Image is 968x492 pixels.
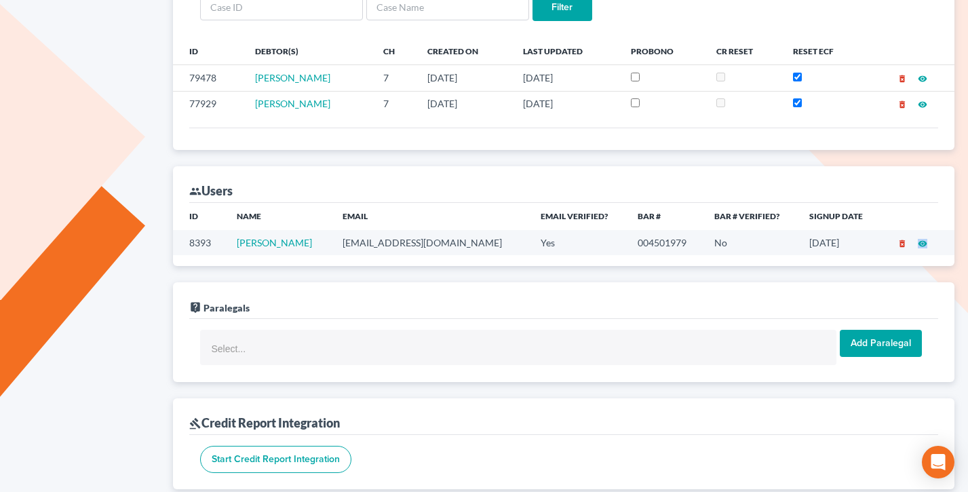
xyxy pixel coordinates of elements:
i: group [189,185,201,197]
th: Email [332,203,529,230]
th: Bar # Verified? [703,203,798,230]
th: Bar # [627,203,704,230]
a: [PERSON_NAME] [255,72,330,83]
i: delete_forever [897,74,907,83]
a: visibility [918,98,927,109]
input: Start Credit Report Integration [200,446,351,473]
td: No [703,230,798,255]
i: visibility [918,74,927,83]
th: CR Reset [705,37,783,64]
th: Signup Date [798,203,880,230]
th: ProBono [620,37,705,64]
th: Name [226,203,332,230]
i: gavel [189,417,201,430]
th: ID [173,203,227,230]
td: [DATE] [417,65,512,91]
span: Paralegals [204,302,250,314]
div: Credit Report Integration [189,415,340,431]
i: delete_forever [897,239,907,248]
th: Created On [417,37,512,64]
th: Ch [372,37,417,64]
div: Open Intercom Messenger [922,446,954,478]
td: [EMAIL_ADDRESS][DOMAIN_NAME] [332,230,529,255]
i: live_help [189,301,201,314]
a: visibility [918,237,927,248]
th: Last Updated [512,37,620,64]
a: [PERSON_NAME] [237,237,312,248]
input: Add Paralegal [840,330,922,357]
td: 7 [372,91,417,117]
td: 77929 [173,91,245,117]
th: Reset ECF [782,37,865,64]
a: [PERSON_NAME] [255,98,330,109]
td: 79478 [173,65,245,91]
td: 004501979 [627,230,704,255]
td: [DATE] [798,230,880,255]
td: 7 [372,65,417,91]
div: Users [189,183,233,199]
a: delete_forever [897,98,907,109]
td: Yes [530,230,627,255]
a: delete_forever [897,237,907,248]
a: visibility [918,72,927,83]
i: visibility [918,100,927,109]
td: [DATE] [512,65,620,91]
td: 8393 [173,230,227,255]
th: Debtor(s) [244,37,372,64]
td: [DATE] [512,91,620,117]
th: Email Verified? [530,203,627,230]
a: delete_forever [897,72,907,83]
i: delete_forever [897,100,907,109]
td: [DATE] [417,91,512,117]
i: visibility [918,239,927,248]
th: ID [173,37,245,64]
